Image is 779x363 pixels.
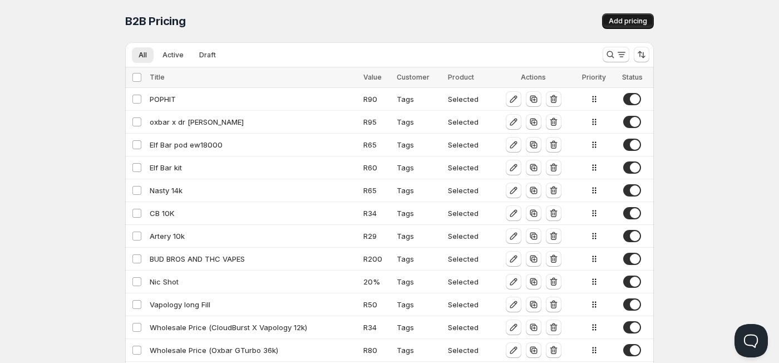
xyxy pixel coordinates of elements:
[150,345,357,356] div: Wholesale Price (Oxbar GTurbo 36k)
[397,322,441,333] div: Tags
[162,51,184,60] span: Active
[448,253,490,264] div: Selected
[150,162,357,173] div: Elf Bar kit
[125,14,186,28] span: B2B Pricing
[363,253,390,264] div: R 200
[363,230,390,242] div: R 29
[150,116,357,127] div: oxbar x dr [PERSON_NAME]
[363,322,390,333] div: R 34
[139,51,147,60] span: All
[150,139,357,150] div: Elf Bar pod ew18000
[363,208,390,219] div: R 34
[622,73,643,81] span: Status
[363,299,390,310] div: R 50
[150,299,357,310] div: Vapology long Fill
[397,94,441,105] div: Tags
[397,230,441,242] div: Tags
[448,208,490,219] div: Selected
[150,185,357,196] div: Nasty 14k
[150,230,357,242] div: Artery 10k
[150,208,357,219] div: CB 10K
[397,73,430,81] span: Customer
[448,73,474,81] span: Product
[363,73,382,81] span: Value
[150,94,357,105] div: POPHIT
[199,51,216,60] span: Draft
[448,230,490,242] div: Selected
[397,185,441,196] div: Tags
[448,345,490,356] div: Selected
[363,345,390,356] div: R 80
[609,17,647,26] span: Add pricing
[150,322,357,333] div: Wholesale Price (CloudBurst X Vapology 12k)
[397,276,441,287] div: Tags
[150,276,357,287] div: Nic Shot
[448,322,490,333] div: Selected
[363,116,390,127] div: R 95
[397,253,441,264] div: Tags
[363,139,390,150] div: R 65
[448,299,490,310] div: Selected
[448,185,490,196] div: Selected
[363,276,390,287] div: 20 %
[397,208,441,219] div: Tags
[448,276,490,287] div: Selected
[448,162,490,173] div: Selected
[448,139,490,150] div: Selected
[363,94,390,105] div: R 90
[397,162,441,173] div: Tags
[363,185,390,196] div: R 65
[150,73,165,81] span: Title
[602,13,654,29] button: Add pricing
[397,139,441,150] div: Tags
[397,116,441,127] div: Tags
[397,299,441,310] div: Tags
[521,73,546,81] span: Actions
[634,47,649,62] button: Sort the results
[150,253,357,264] div: BUD BROS AND THC VAPES
[734,324,768,357] iframe: Help Scout Beacon - Open
[448,116,490,127] div: Selected
[397,345,441,356] div: Tags
[363,162,390,173] div: R 60
[582,73,606,81] span: Priority
[448,94,490,105] div: Selected
[603,47,629,62] button: Search and filter results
